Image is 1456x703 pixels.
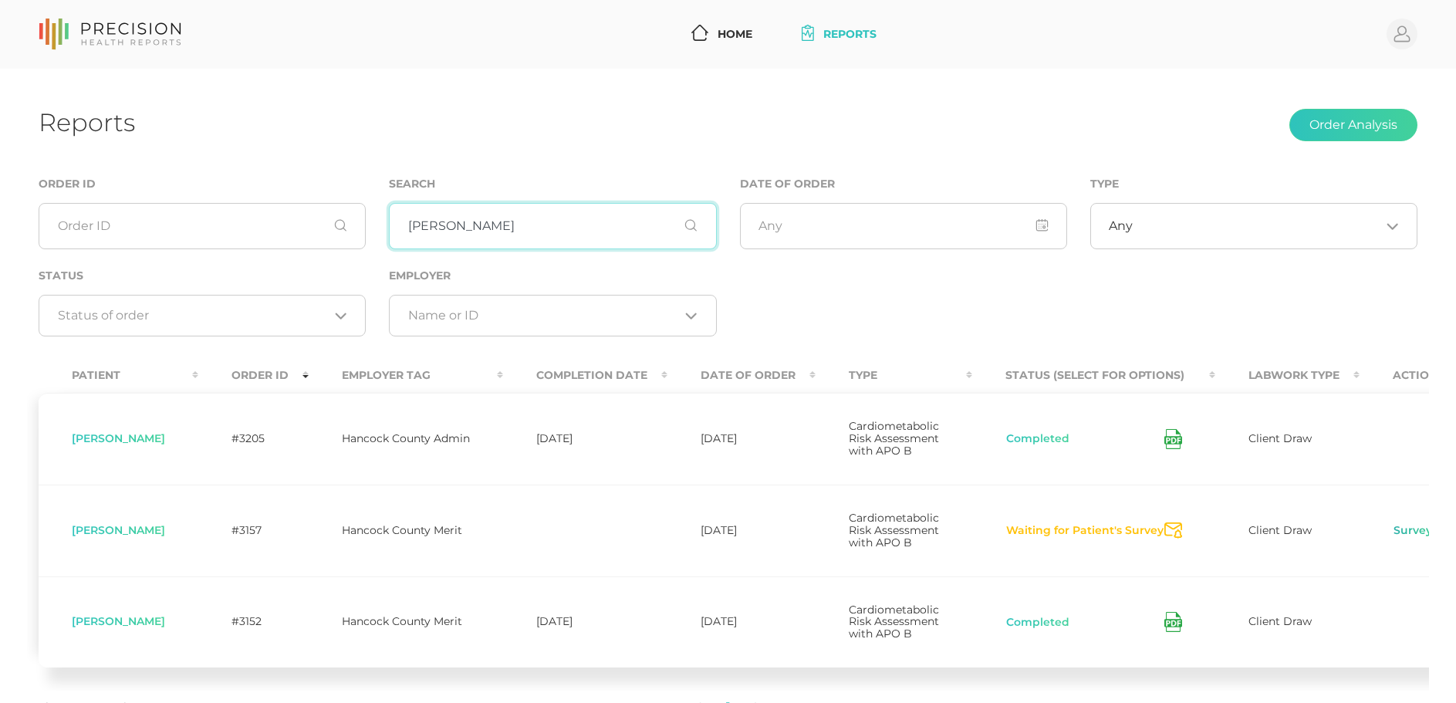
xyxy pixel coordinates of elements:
td: Hancock County Merit [309,485,503,576]
span: Any [1109,218,1133,234]
label: Date of Order [740,177,835,191]
label: Type [1090,177,1119,191]
th: Status (Select for Options) : activate to sort column ascending [972,358,1215,393]
th: Employer Tag : activate to sort column ascending [309,358,503,393]
label: Employer [389,269,451,282]
td: [DATE] [503,393,667,485]
span: [PERSON_NAME] [72,431,165,445]
a: Reports [796,20,883,49]
label: Search [389,177,435,191]
td: [DATE] [503,576,667,668]
button: Waiting for Patient's Survey [1005,523,1164,539]
th: Labwork Type : activate to sort column ascending [1215,358,1360,393]
div: Search for option [389,295,716,336]
td: #3205 [198,393,309,485]
td: Hancock County Admin [309,393,503,485]
input: Search for option [58,308,329,323]
td: [DATE] [667,485,816,576]
span: Cardiometabolic Risk Assessment with APO B [849,511,939,549]
th: Completion Date : activate to sort column ascending [503,358,667,393]
th: Patient : activate to sort column ascending [39,358,198,393]
div: Search for option [39,295,366,336]
label: Status [39,269,83,282]
span: Client Draw [1248,431,1312,445]
span: Cardiometabolic Risk Assessment with APO B [849,603,939,641]
td: Hancock County Merit [309,576,503,668]
th: Type : activate to sort column ascending [816,358,972,393]
button: Completed [1005,431,1070,447]
th: Date Of Order : activate to sort column ascending [667,358,816,393]
div: Search for option [1090,203,1417,249]
td: #3157 [198,485,309,576]
button: Order Analysis [1289,109,1417,141]
button: Completed [1005,615,1070,630]
input: Search for option [408,308,679,323]
label: Order ID [39,177,96,191]
td: #3152 [198,576,309,668]
input: Order ID [39,203,366,249]
a: Survey [1393,523,1433,539]
th: Order ID : activate to sort column ascending [198,358,309,393]
input: First or Last Name [389,203,716,249]
td: [DATE] [667,576,816,668]
td: [DATE] [667,393,816,485]
span: Client Draw [1248,523,1312,537]
span: Client Draw [1248,614,1312,628]
input: Search for option [1133,218,1380,234]
span: Cardiometabolic Risk Assessment with APO B [849,419,939,458]
span: [PERSON_NAME] [72,523,165,537]
svg: Send Notification [1164,522,1182,539]
span: [PERSON_NAME] [72,614,165,628]
a: Home [685,20,758,49]
h1: Reports [39,107,135,137]
input: Any [740,203,1067,249]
